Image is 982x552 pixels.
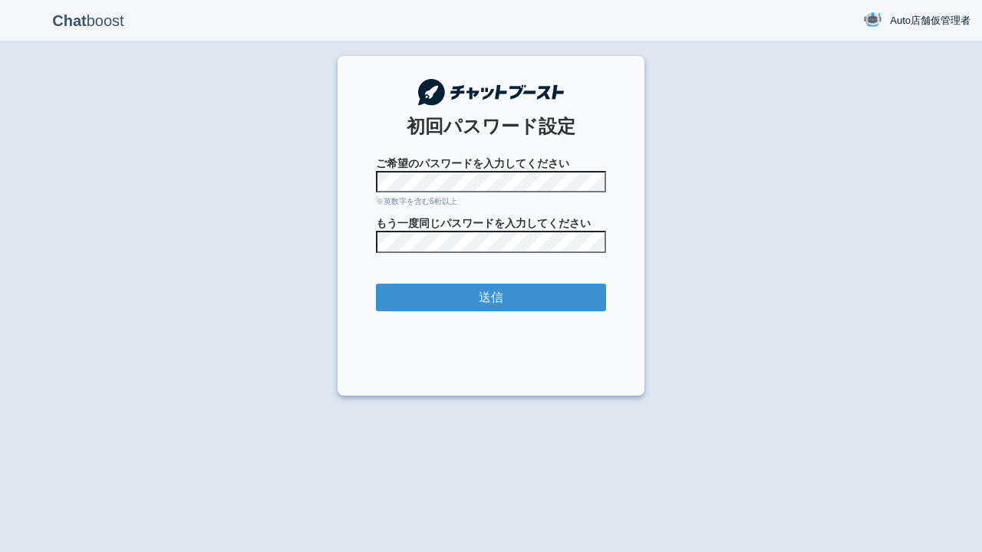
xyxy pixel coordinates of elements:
[376,113,606,140] div: 初回パスワード設定
[890,13,970,28] span: Auto店舗仮管理者
[863,10,882,29] img: User Image
[376,196,606,207] div: ※英数字を含む6桁以上
[376,215,606,231] span: もう一度同じパスワードを入力してください
[376,284,606,312] input: 送信
[418,79,564,106] img: チャットブースト
[12,2,165,40] p: boost
[376,156,606,171] span: ご希望のパスワードを入力してください
[52,12,86,29] b: Chat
